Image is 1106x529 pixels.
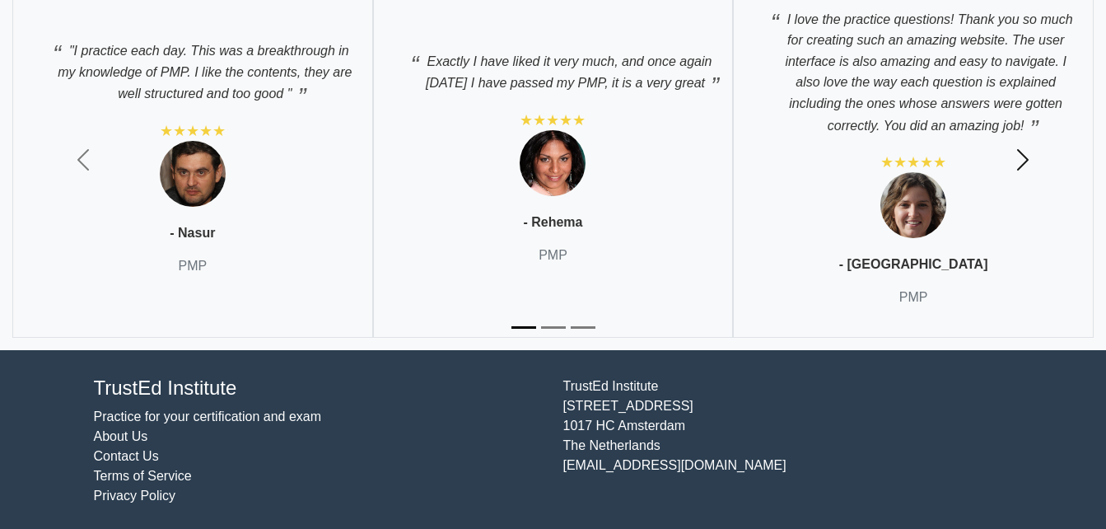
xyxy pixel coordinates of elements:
div: ★★★★★ [880,152,946,172]
a: About Us [94,429,148,443]
button: Slide 3 [571,318,595,337]
div: ★★★★★ [520,110,586,130]
a: Terms of Service [94,469,192,483]
img: Testimonial 1 [160,141,226,207]
p: Exactly I have liked it very much, and once again [DATE] I have passed my PMP, it is a very great [390,42,716,94]
img: Testimonial 2 [520,130,586,196]
button: Slide 1 [511,318,536,337]
p: "I practice each day. This was a breakthrough in my knowledge of PMP. I like the contents, they a... [30,31,356,105]
img: Testimonial 3 [880,172,946,238]
div: TrustEd Institute [STREET_ADDRESS] 1017 HC Amsterdam The Netherlands [EMAIL_ADDRESS][DOMAIN_NAME] [553,377,1023,506]
p: - Rehema [523,213,582,232]
p: PMP [539,246,567,265]
p: PMP [178,256,207,276]
div: ★★★★★ [160,121,226,141]
p: - [GEOGRAPHIC_DATA] [839,255,988,274]
p: - Nasur [170,223,215,243]
button: Slide 2 [541,318,566,337]
h4: TrustEd Institute [94,377,544,400]
p: PMP [899,288,928,307]
a: Practice for your certification and exam [94,410,322,424]
a: Contact Us [94,449,159,463]
a: Privacy Policy [94,489,176,503]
